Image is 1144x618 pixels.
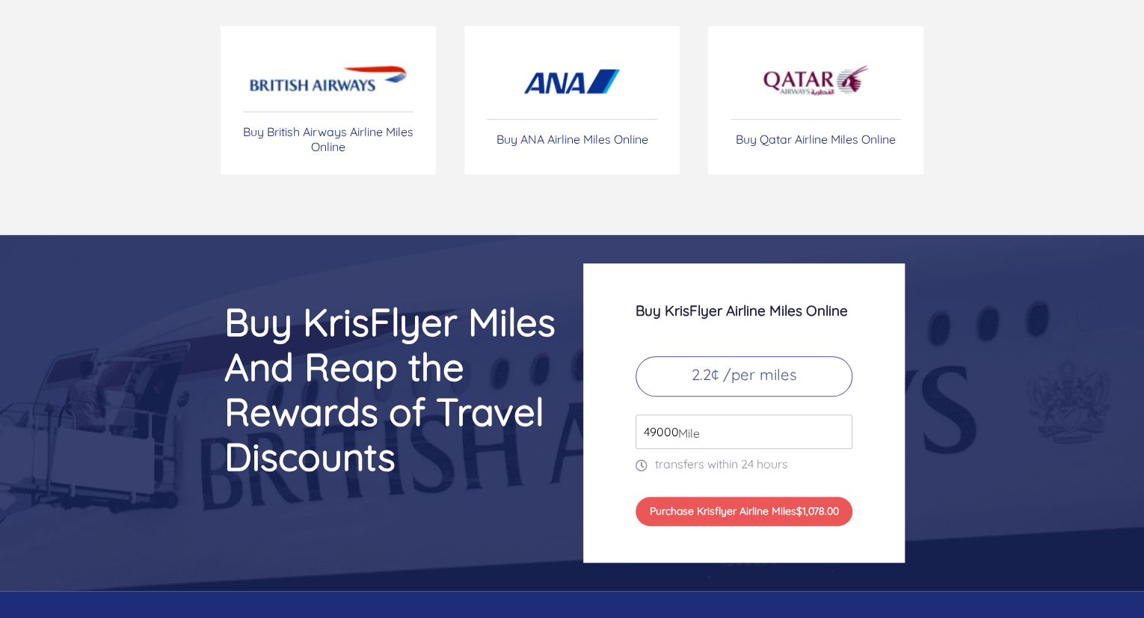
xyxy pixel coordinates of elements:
[707,25,924,175] a: Buy Qatar Airline Miles Online
[796,504,839,518] span: $1,078.00
[135,299,561,479] h2: Buy KrisFlyer Miles And Reap the Rewards of Travel Discounts
[636,455,852,473] p: transfers within 24 hours
[243,124,413,154] p: Buy British Airways Airline Miles Online
[736,132,896,147] p: Buy Qatar Airline Miles Online
[636,356,852,397] p: 2.2¢ /per miles
[496,132,648,147] p: Buy ANA Airline Miles Online
[220,25,437,175] a: Buy British Airways Airline Miles Online
[636,497,852,525] button: Purchase Krisflyer Airline Miles$1,078.00
[520,55,624,107] img: Buy ANA miles online
[464,25,680,175] a: Buy ANA Airline Miles Online
[636,301,852,320] h3: Buy KrisFlyer Airline Miles Online
[761,55,870,107] img: Buy Qatr miles online
[250,47,407,100] img: Buy British Airways airline miles online
[671,424,700,442] span: Mile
